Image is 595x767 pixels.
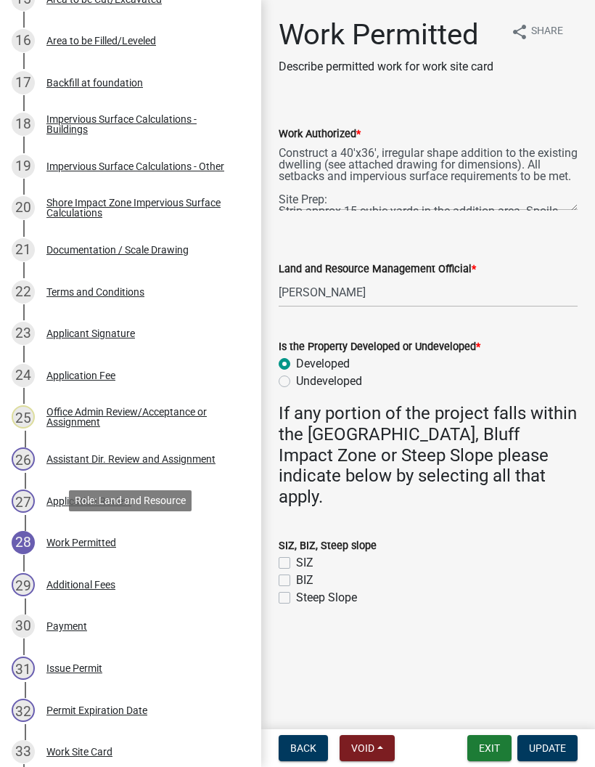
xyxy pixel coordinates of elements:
div: Impervious Surface Calculations - Buildings [46,114,238,134]
label: SIZ [296,554,313,572]
div: Area to be Filled/Leveled [46,36,156,46]
button: shareShare [499,17,575,46]
div: Additional Fees [46,580,115,590]
div: Applicant Signature [46,328,135,338]
div: 25 [12,405,35,429]
div: Payment [46,621,87,631]
div: 33 [12,740,35,763]
div: Backfill at foundation [46,78,143,88]
button: Back [279,735,328,761]
span: Share [531,23,563,41]
span: Void [351,742,374,754]
label: Land and Resource Management Official [279,264,476,275]
div: 28 [12,531,35,554]
div: 16 [12,29,35,52]
div: Work Permitted [46,537,116,548]
label: Undeveloped [296,373,362,390]
div: Application Fee [46,370,115,381]
div: Terms and Conditions [46,287,144,297]
div: 32 [12,699,35,722]
div: Permit Expiration Date [46,705,147,715]
button: Void [340,735,395,761]
button: Exit [467,735,512,761]
i: share [511,23,528,41]
div: 23 [12,322,35,345]
div: Office Admin Review/Acceptance or Assignment [46,407,238,427]
div: 27 [12,490,35,513]
div: 21 [12,238,35,261]
button: Update [517,735,578,761]
div: Issue Permit [46,663,102,673]
label: Is the Property Developed or Undeveloped [279,342,480,352]
div: 17 [12,71,35,94]
div: 31 [12,657,35,680]
div: Role: Land and Resource [69,490,192,511]
div: Application Review [46,496,131,506]
h4: If any portion of the project falls within the [GEOGRAPHIC_DATA], Bluff Impact Zone or Steep Slop... [279,403,578,508]
h1: Work Permitted [279,17,493,52]
div: 18 [12,113,35,136]
span: Update [529,742,566,754]
label: BIZ [296,572,313,589]
div: 22 [12,280,35,304]
div: 30 [12,614,35,638]
div: Shore Impact Zone Impervious Surface Calculations [46,198,238,218]
div: Work Site Card [46,747,112,757]
label: SIZ, BIZ, Steep slope [279,541,377,551]
div: Impervious Surface Calculations - Other [46,161,224,171]
label: Work Authorized [279,129,361,139]
div: Assistant Dir. Review and Assignment [46,454,216,464]
div: 19 [12,155,35,178]
div: 24 [12,364,35,387]
div: Documentation / Scale Drawing [46,245,189,255]
p: Describe permitted work for work site card [279,58,493,76]
span: Back [290,742,316,754]
label: Developed [296,355,350,373]
label: Steep Slope [296,589,357,606]
div: 20 [12,196,35,219]
div: 26 [12,447,35,471]
div: 29 [12,573,35,596]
